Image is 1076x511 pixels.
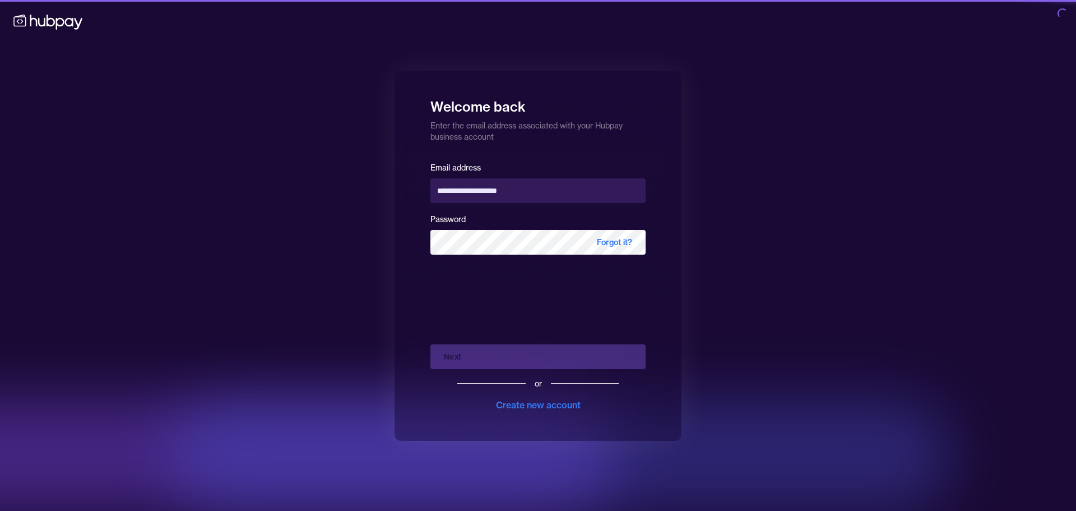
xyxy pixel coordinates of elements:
div: Create new account [496,398,581,412]
h1: Welcome back [430,91,646,116]
label: Password [430,214,466,224]
span: Forgot it? [583,230,646,255]
p: Enter the email address associated with your Hubpay business account [430,116,646,142]
div: or [535,378,542,389]
label: Email address [430,163,481,173]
